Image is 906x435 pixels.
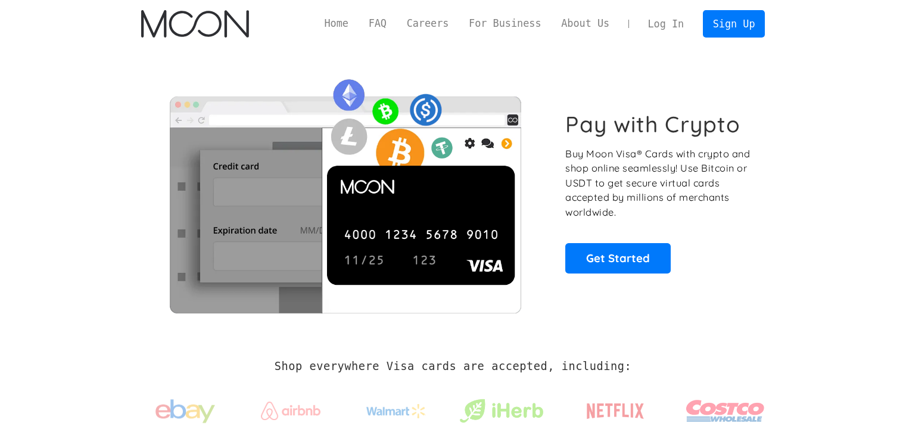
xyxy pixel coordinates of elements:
a: Log In [638,11,694,37]
a: About Us [551,16,619,31]
img: Airbnb [261,402,320,420]
img: ebay [155,393,215,430]
img: Moon Cards let you spend your crypto anywhere Visa is accepted. [141,71,549,313]
h1: Pay with Crypto [565,111,740,138]
img: Costco [686,389,765,433]
a: Sign Up [703,10,765,37]
h2: Shop everywhere Visa cards are accepted, including: [275,360,631,373]
img: Moon Logo [141,10,249,38]
a: Home [315,16,359,31]
a: Careers [397,16,459,31]
a: Get Started [565,243,671,273]
a: Netflix [562,384,669,432]
a: Walmart [351,392,440,424]
a: For Business [459,16,551,31]
p: Buy Moon Visa® Cards with crypto and shop online seamlessly! Use Bitcoin or USDT to get secure vi... [565,147,752,220]
img: iHerb [457,396,546,427]
a: Airbnb [246,390,335,426]
img: Netflix [586,396,645,426]
a: iHerb [457,384,546,433]
img: Walmart [366,404,426,418]
a: home [141,10,249,38]
a: FAQ [359,16,397,31]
